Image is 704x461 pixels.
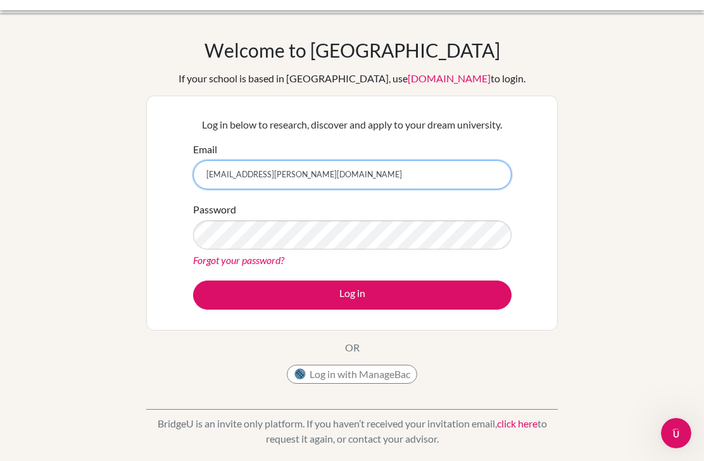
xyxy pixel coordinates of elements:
[193,281,512,310] button: Log in
[204,39,500,61] h1: Welcome to [GEOGRAPHIC_DATA]
[193,117,512,132] p: Log in below to research, discover and apply to your dream university.
[287,365,417,384] button: Log in with ManageBac
[179,71,525,86] div: If your school is based in [GEOGRAPHIC_DATA], use to login.
[497,417,537,429] a: click here
[193,142,217,157] label: Email
[146,416,558,446] p: BridgeU is an invite only platform. If you haven’t received your invitation email, to request it ...
[193,202,236,217] label: Password
[345,340,360,355] p: OR
[661,418,691,448] iframe: Intercom live chat
[193,254,284,266] a: Forgot your password?
[408,72,491,84] a: [DOMAIN_NAME]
